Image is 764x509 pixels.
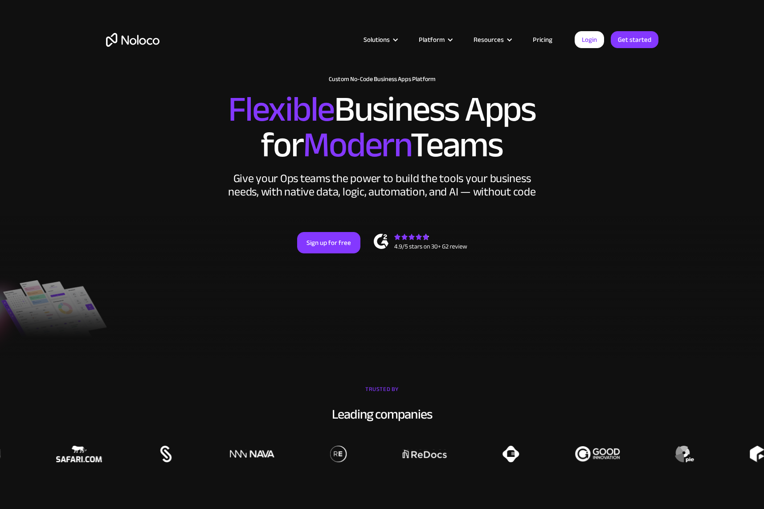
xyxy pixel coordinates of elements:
a: home [106,33,159,47]
a: Sign up for free [297,232,360,253]
div: Give your Ops teams the power to build the tools your business needs, with native data, logic, au... [226,172,538,199]
a: Get started [611,31,658,48]
a: Login [575,31,604,48]
span: Modern [303,112,410,178]
div: Solutions [352,34,408,45]
div: Solutions [364,34,390,45]
div: Resources [474,34,504,45]
div: Resources [462,34,522,45]
div: Platform [419,34,445,45]
h2: Business Apps for Teams [106,92,658,163]
div: Platform [408,34,462,45]
span: Flexible [228,76,334,143]
a: Pricing [522,34,564,45]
